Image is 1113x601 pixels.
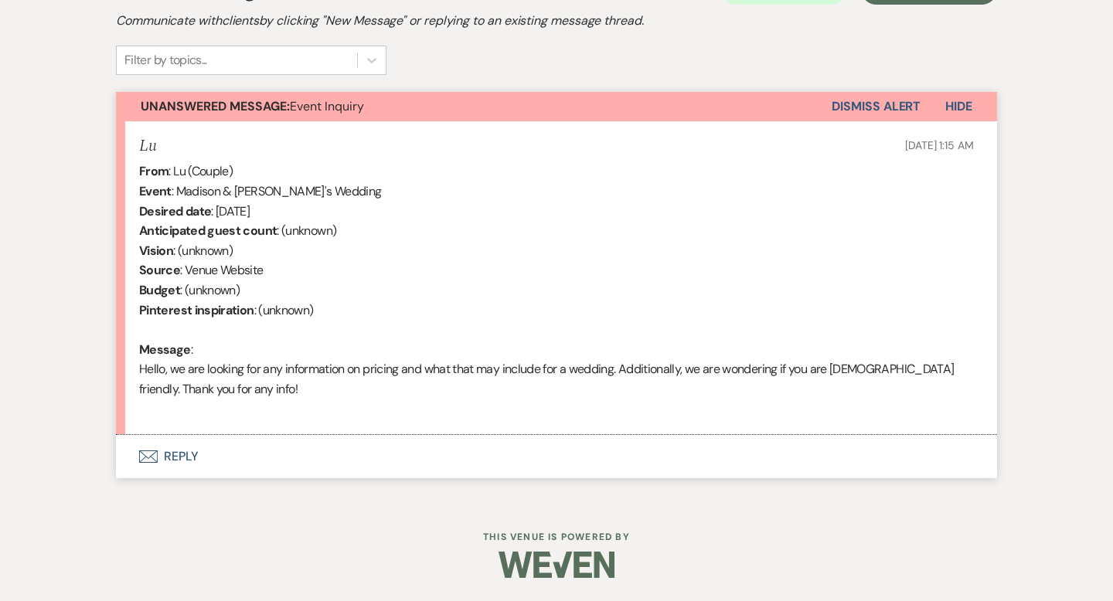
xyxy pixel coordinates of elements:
[124,51,207,70] div: Filter by topics...
[139,243,173,259] b: Vision
[905,138,974,152] span: [DATE] 1:15 AM
[139,137,157,156] h5: Lu
[116,435,997,478] button: Reply
[139,262,180,278] b: Source
[945,98,972,114] span: Hide
[139,163,168,179] b: From
[832,92,921,121] button: Dismiss Alert
[139,302,254,318] b: Pinterest inspiration
[139,203,211,219] b: Desired date
[139,161,974,419] div: : Lu (Couple) : Madison & [PERSON_NAME]'s Wedding : [DATE] : (unknown) : (unknown) : Venue Websit...
[141,98,364,114] span: Event Inquiry
[499,538,614,592] img: Weven Logo
[116,92,832,121] button: Unanswered Message:Event Inquiry
[139,282,180,298] b: Budget
[139,183,172,199] b: Event
[921,92,997,121] button: Hide
[139,222,277,239] b: Anticipated guest count
[141,98,290,114] strong: Unanswered Message:
[116,12,997,30] h2: Communicate with clients by clicking "New Message" or replying to an existing message thread.
[139,341,191,358] b: Message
